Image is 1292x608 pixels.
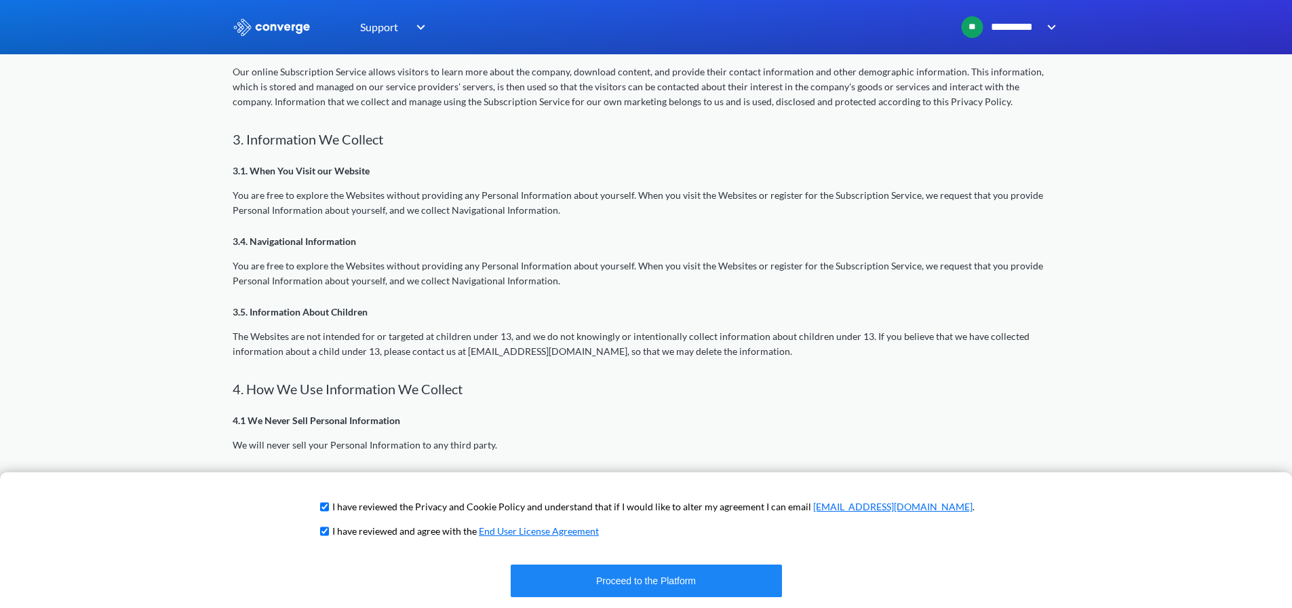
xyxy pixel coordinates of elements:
p: 3.4. Navigational Information [233,234,1060,249]
h2: 4. How We Use Information We Collect [233,381,1060,397]
p: 3.5. Information About Children [233,305,1060,320]
img: downArrow.svg [1038,19,1060,35]
p: 4.1 We Never Sell Personal Information [233,413,1060,428]
p: I have reviewed and agree with the [332,524,599,539]
img: logo_ewhite.svg [233,18,311,36]
h2: 3. Information We Collect [233,131,1060,147]
p: I have reviewed the Privacy and Cookie Policy and understand that if I would like to alter my agr... [332,499,975,514]
p: 3.1. When You Visit our Website [233,164,1060,178]
a: [EMAIL_ADDRESS][DOMAIN_NAME] [813,501,973,512]
p: The Websites are not intended for or targeted at children under 13, and we do not knowingly or in... [233,329,1060,359]
p: Our online Subscription Service allows visitors to learn more about the company, download content... [233,64,1060,109]
p: 4.2 Use of Personal Information [233,469,1060,484]
p: We will never sell your Personal Information to any third party. [233,438,1060,453]
p: You are free to explore the Websites without providing any Personal Information about yourself. W... [233,188,1060,218]
button: Proceed to the Platform [511,565,782,597]
span: Support [360,18,398,35]
p: You are free to explore the Websites without providing any Personal Information about yourself. W... [233,259,1060,288]
a: End User License Agreement [479,525,599,537]
img: downArrow.svg [408,19,429,35]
